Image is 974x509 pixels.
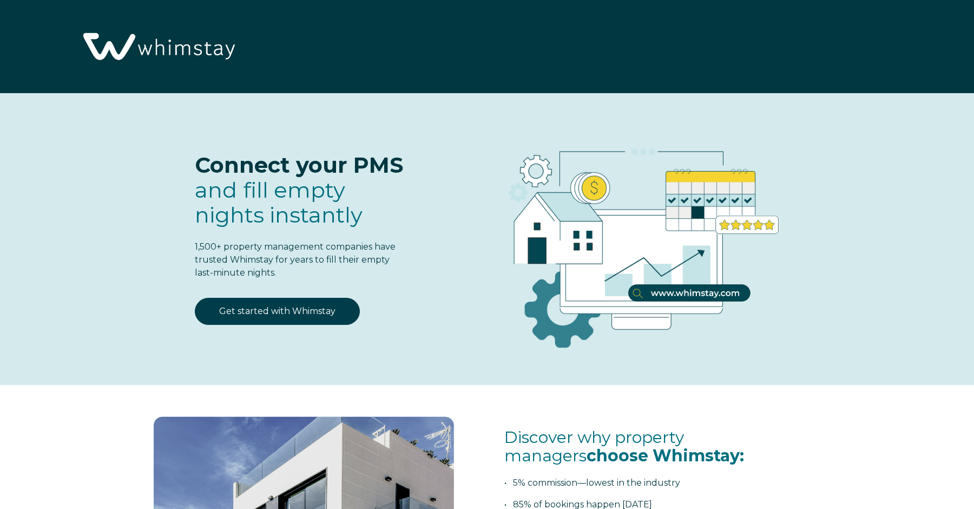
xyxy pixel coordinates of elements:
span: fill empty nights instantly [195,177,363,228]
span: choose Whimstay: [587,446,744,466]
img: RBO Ilustrations-03 [447,115,828,365]
span: 1,500+ property management companies have trusted Whimstay for years to fill their empty last-min... [195,242,396,278]
a: Get started with Whimstay [195,298,360,325]
span: Connect your PMS [195,152,403,178]
span: • 5% commission—lowest in the industry [504,478,680,488]
span: Discover why property managers [504,427,744,466]
img: Whimstay Logo-02 1 [76,5,240,89]
span: and [195,177,363,228]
